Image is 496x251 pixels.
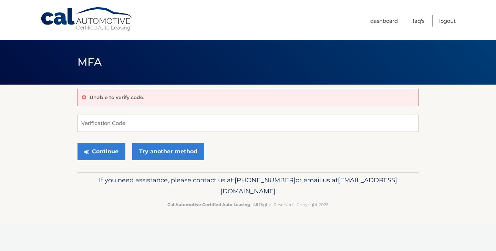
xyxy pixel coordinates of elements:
p: Unable to verify code. [90,94,144,100]
a: Logout [439,15,456,27]
input: Verification Code [77,115,418,132]
a: Dashboard [370,15,398,27]
span: [PHONE_NUMBER] [235,176,296,184]
p: If you need assistance, please contact us at: or email us at [82,175,414,197]
span: [EMAIL_ADDRESS][DOMAIN_NAME] [220,176,397,195]
strong: Cal Automotive Certified Auto Leasing [167,202,250,207]
span: MFA [77,56,102,68]
p: - All Rights Reserved - Copyright 2025 [82,201,414,208]
button: Continue [77,143,125,160]
a: Try another method [132,143,204,160]
a: FAQ's [413,15,424,27]
a: Cal Automotive [40,7,133,31]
